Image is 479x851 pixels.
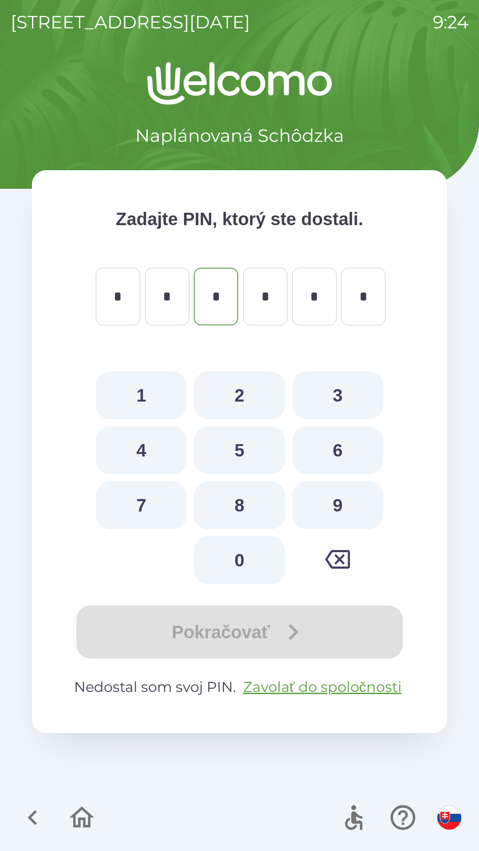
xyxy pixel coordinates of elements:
p: [STREET_ADDRESS][DATE] [11,9,250,35]
button: 0 [194,536,285,584]
p: Zadajte PIN, ktorý ste dostali. [67,206,412,232]
button: 1 [96,371,187,419]
button: 4 [96,426,187,474]
button: 6 [292,426,383,474]
img: sk flag [437,806,461,830]
img: Logo [32,62,447,105]
p: 9:24 [433,9,468,35]
button: 3 [292,371,383,419]
button: 2 [194,371,285,419]
button: 5 [194,426,285,474]
button: Zavolať do spoločnosti [239,676,405,698]
p: Nedostal som svoj PIN. [67,676,412,698]
p: Naplánovaná Schôdzka [135,122,344,149]
button: 7 [96,481,187,529]
button: 8 [194,481,285,529]
button: 9 [292,481,383,529]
